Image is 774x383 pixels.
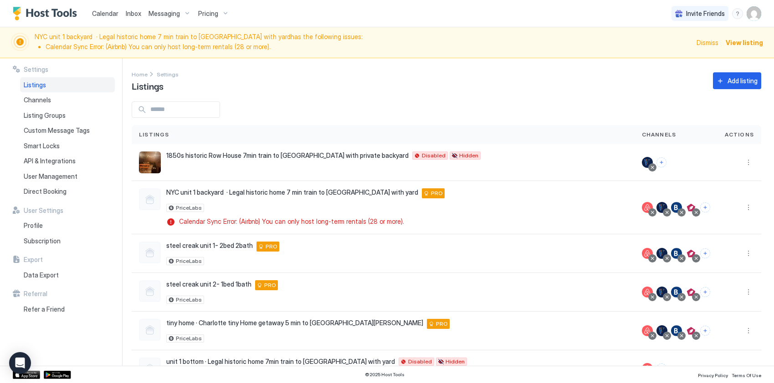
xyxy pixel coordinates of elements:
span: PRO [264,281,276,289]
span: tiny home · Charlotte tiny Home getaway 5 min to [GEOGRAPHIC_DATA][PERSON_NAME] [166,319,423,327]
a: Listings [20,77,115,93]
a: Terms Of Use [732,370,761,379]
span: steel creak unit 2- 1bed 1bath [166,280,251,288]
div: listing image [139,151,161,173]
a: Privacy Policy [698,370,728,379]
span: Custom Message Tags [24,126,90,135]
span: Listings [24,81,46,89]
div: Breadcrumb [132,69,148,79]
button: Add listing [713,72,761,89]
span: Invite Friends [686,10,725,18]
span: Settings [157,71,179,78]
span: User Management [24,172,77,181]
div: menu [743,157,754,168]
div: menu [732,8,743,19]
a: Smart Locks [20,138,115,154]
span: Messaging [149,10,180,18]
span: © 2025 Host Tools [365,372,405,378]
a: Profile [20,218,115,233]
button: More options [743,248,754,259]
a: Host Tools Logo [13,7,81,20]
span: Privacy Policy [698,373,728,378]
a: Direct Booking [20,184,115,199]
button: Connect channels [700,248,710,258]
span: Calendar [92,10,118,17]
div: Add listing [728,76,758,86]
div: menu [743,325,754,336]
span: Refer a Friend [24,305,65,313]
button: More options [743,363,754,374]
span: Channels [642,131,677,139]
span: Home [132,71,148,78]
span: Referral [24,290,47,298]
a: API & Integrations [20,153,115,169]
div: Breadcrumb [157,69,179,79]
span: Channels [24,96,51,104]
button: More options [743,287,754,297]
button: More options [743,325,754,336]
span: steel creak unit 1- 2bed 2bath [166,242,253,250]
span: Pricing [198,10,218,18]
a: User Management [20,169,115,184]
a: Channels [20,92,115,108]
span: Listings [132,79,164,92]
span: Direct Booking [24,187,67,196]
a: Subscription [20,233,115,249]
span: Inbox [126,10,141,17]
a: Data Export [20,267,115,283]
a: Refer a Friend [20,302,115,317]
a: Home [132,69,148,79]
li: Calendar Sync Error: (Airbnb) You can only host long-term rentals (28 or more). [46,43,691,51]
input: Input Field [147,102,220,117]
span: NYC unit 1 backyard · Legal historic home 7 min train to [GEOGRAPHIC_DATA] with yard [166,188,418,197]
span: Settings [24,66,48,74]
div: menu [743,248,754,259]
span: Listing Groups [24,111,66,120]
a: Settings [157,69,179,79]
span: 1850s historic Row House 7min train to [GEOGRAPHIC_DATA] with private backyard [166,151,409,160]
button: Connect channels [656,157,666,167]
a: Calendar [92,9,118,18]
div: Open Intercom Messenger [9,352,31,374]
button: Connect channels [700,287,710,297]
span: Listings [139,131,169,139]
span: PRO [436,320,448,328]
span: Data Export [24,271,59,279]
span: API & Integrations [24,157,76,165]
span: NYC unit 1 backyard · Legal historic home 7 min train to [GEOGRAPHIC_DATA] with yard has the foll... [35,33,691,52]
button: More options [743,202,754,213]
span: Subscription [24,237,61,245]
a: Listing Groups [20,108,115,123]
a: App Store [13,371,40,379]
a: Google Play Store [44,371,71,379]
div: menu [743,202,754,213]
span: PRO [431,189,443,197]
span: Actions [725,131,754,139]
span: Profile [24,222,43,230]
button: More options [743,157,754,168]
div: menu [743,363,754,374]
span: Calendar Sync Error: (Airbnb) You can only host long-term rentals (28 or more). [179,217,404,226]
div: View listing [726,38,763,47]
div: menu [743,287,754,297]
span: Terms Of Use [732,373,761,378]
div: User profile [747,6,761,21]
span: PRO [266,242,277,251]
button: Connect channels [656,363,666,373]
span: User Settings [24,207,63,215]
div: Dismiss [697,38,718,47]
span: unit 1 bottom · Legal historic home 7min train to [GEOGRAPHIC_DATA] with yard [166,358,395,366]
span: Smart Locks [24,142,60,150]
a: Inbox [126,9,141,18]
button: Connect channels [700,326,710,336]
button: Connect channels [700,202,710,212]
a: Custom Message Tags [20,123,115,138]
span: Export [24,256,43,264]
